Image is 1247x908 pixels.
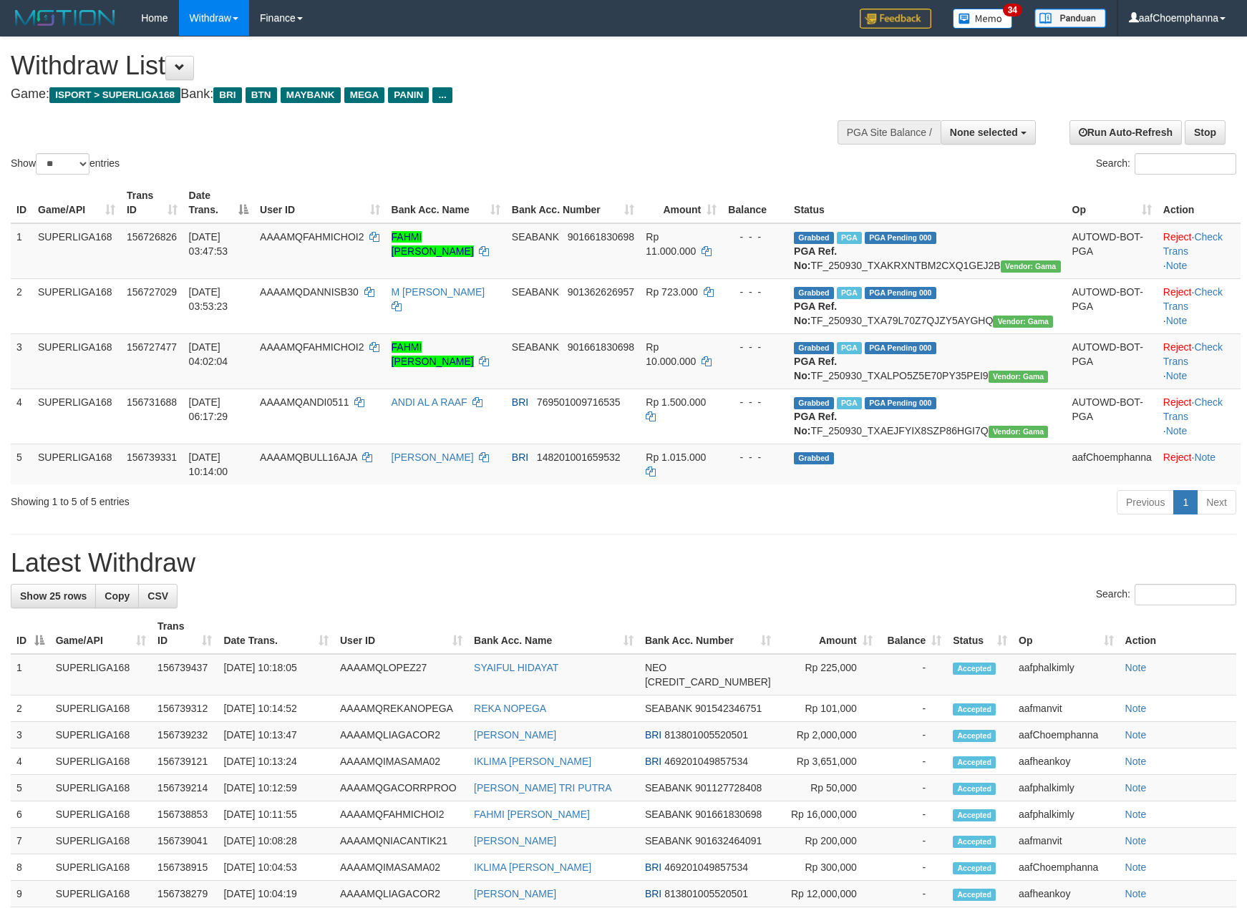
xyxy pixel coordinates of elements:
td: AAAAMQFAHMICHOI2 [334,801,468,828]
input: Search: [1135,584,1236,605]
span: PGA Pending [865,287,936,299]
span: Accepted [953,889,996,901]
span: SEABANK [512,286,559,298]
a: REKA NOPEGA [474,703,546,714]
td: SUPERLIGA168 [32,223,121,279]
select: Showentries [36,153,89,175]
td: [DATE] 10:18:05 [218,654,334,695]
span: 156726826 [127,231,177,243]
span: Accepted [953,783,996,795]
td: TF_250930_TXAEJFYIX8SZP86HGI7Q [788,389,1066,444]
a: ANDI AL A RAAF [392,396,467,408]
td: [DATE] 10:13:47 [218,722,334,748]
span: SEABANK [645,782,692,794]
span: [DATE] 04:02:04 [189,341,228,367]
span: BRI [213,87,241,103]
a: Note [1125,756,1147,767]
span: Grabbed [794,287,834,299]
th: Bank Acc. Name: activate to sort column ascending [468,613,639,654]
h4: Game: Bank: [11,87,817,102]
span: Accepted [953,809,996,821]
div: - - - [728,450,782,464]
th: Date Trans.: activate to sort column ascending [218,613,334,654]
span: Copy 901661830698 to clipboard [568,231,634,243]
span: [DATE] 10:14:00 [189,451,228,477]
td: AAAAMQIMASAMA02 [334,748,468,775]
td: Rp 101,000 [777,695,878,722]
span: Rp 723.000 [646,286,697,298]
span: SEABANK [645,703,692,714]
a: Next [1197,490,1236,514]
td: Rp 2,000,000 [777,722,878,748]
label: Search: [1096,153,1236,175]
span: Accepted [953,756,996,768]
td: 9 [11,881,50,907]
span: SEABANK [512,231,559,243]
td: · · [1158,333,1241,389]
span: 156727029 [127,286,177,298]
a: Note [1125,782,1147,794]
td: 156739437 [152,654,218,695]
span: BRI [645,756,661,767]
td: aafChoemphanna [1067,444,1158,484]
a: Note [1166,425,1188,436]
td: SUPERLIGA168 [32,278,121,333]
span: Copy 769501009716535 to clipboard [537,396,621,408]
a: FAHMI [PERSON_NAME] [474,809,590,820]
a: Copy [95,584,139,608]
td: AUTOWD-BOT-PGA [1067,223,1158,279]
td: SUPERLIGA168 [50,775,152,801]
td: · · [1158,278,1241,333]
td: 156739312 [152,695,218,722]
span: Copy 901127728408 to clipboard [695,782,762,794]
span: BRI [645,729,661,741]
span: Copy 469201049857534 to clipboard [664,756,748,767]
th: User ID: activate to sort column ascending [334,613,468,654]
td: 156739121 [152,748,218,775]
th: Balance: activate to sort column ascending [878,613,947,654]
span: NEO [645,662,666,673]
a: Run Auto-Refresh [1069,120,1182,145]
h1: Latest Withdraw [11,549,1236,577]
span: [DATE] 06:17:29 [189,396,228,422]
a: M [PERSON_NAME] [392,286,485,298]
td: AAAAMQLIAGACOR2 [334,722,468,748]
td: SUPERLIGA168 [50,654,152,695]
a: Note [1125,729,1147,741]
button: None selected [941,120,1036,145]
td: · · [1158,223,1241,279]
a: Check Trans [1163,341,1223,367]
td: 156739214 [152,775,218,801]
td: TF_250930_TXAKRXNTBM2CXQ1GEJ2B [788,223,1066,279]
a: IKLIMA [PERSON_NAME] [474,861,591,873]
h1: Withdraw List [11,52,817,80]
div: PGA Site Balance / [838,120,941,145]
span: 34 [1003,4,1022,16]
td: [DATE] 10:14:52 [218,695,334,722]
span: BRI [512,451,528,463]
span: 156727477 [127,341,177,353]
span: PANIN [388,87,429,103]
span: Marked by aafandaneth [837,287,862,299]
td: - [878,654,947,695]
span: MAYBANK [281,87,341,103]
td: SUPERLIGA168 [32,333,121,389]
span: 156739331 [127,451,177,463]
b: PGA Ref. No: [794,245,837,271]
b: PGA Ref. No: [794,411,837,436]
span: Copy 901661830698 to clipboard [695,809,762,820]
td: [DATE] 10:08:28 [218,828,334,854]
span: Copy 5859459223534313 to clipboard [645,676,771,688]
label: Search: [1096,584,1236,605]
td: AAAAMQGACORRPROO [334,775,468,801]
td: AAAAMQREKANOPEGA [334,695,468,722]
td: AUTOWD-BOT-PGA [1067,333,1158,389]
span: Vendor URL: https://trx31.1velocity.biz [993,316,1053,328]
td: - [878,801,947,828]
a: Note [1125,662,1147,673]
td: - [878,748,947,775]
span: Vendor URL: https://trx31.1velocity.biz [1001,260,1061,273]
a: Note [1125,888,1147,899]
td: [DATE] 10:12:59 [218,775,334,801]
td: 7 [11,828,50,854]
